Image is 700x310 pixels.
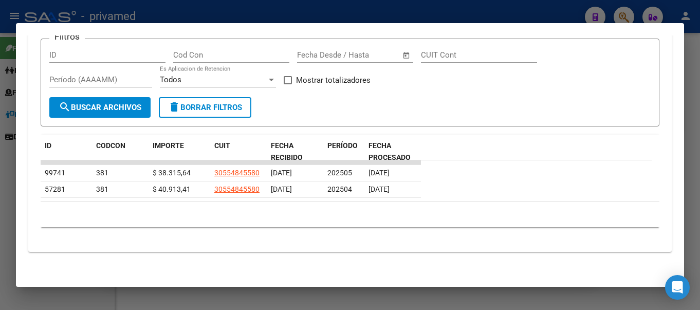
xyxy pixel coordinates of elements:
span: CODCON [96,141,125,150]
span: Todos [160,75,181,84]
h3: Filtros [49,31,85,42]
input: Start date [297,50,330,60]
datatable-header-cell: ID [41,135,92,169]
div: Open Intercom Messenger [665,275,690,300]
span: Buscar Archivos [59,103,141,112]
button: Borrar Filtros [159,97,251,118]
span: 381 [96,185,108,193]
span: 99741 [45,169,65,177]
span: [DATE] [369,185,390,193]
span: 30554845580 [214,169,260,177]
span: ID [45,141,51,150]
span: 202505 [327,169,352,177]
span: 202504 [327,185,352,193]
datatable-header-cell: PERÍODO [323,135,364,169]
input: End date [340,50,390,60]
span: [DATE] [271,185,292,193]
span: FECHA PROCESADO [369,141,411,161]
datatable-header-cell: FECHA PROCESADO [364,135,421,169]
span: $ 38.315,64 [153,169,191,177]
mat-icon: delete [168,101,180,113]
span: [DATE] [271,169,292,177]
datatable-header-cell: CODCON [92,135,128,169]
span: 30554845580 [214,185,260,193]
mat-icon: search [59,101,71,113]
button: Open calendar [401,49,413,61]
datatable-header-cell: FECHA RECIBIDO [267,135,323,169]
button: Buscar Archivos [49,97,151,118]
span: CUIT [214,141,230,150]
span: [DATE] [369,169,390,177]
span: 57281 [45,185,65,193]
span: FECHA RECIBIDO [271,141,303,161]
span: Mostrar totalizadores [296,74,371,86]
span: $ 40.913,41 [153,185,191,193]
datatable-header-cell: IMPORTE [149,135,210,169]
datatable-header-cell: CUIT [210,135,267,169]
span: Borrar Filtros [168,103,242,112]
span: 381 [96,169,108,177]
span: IMPORTE [153,141,184,150]
span: PERÍODO [327,141,358,150]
